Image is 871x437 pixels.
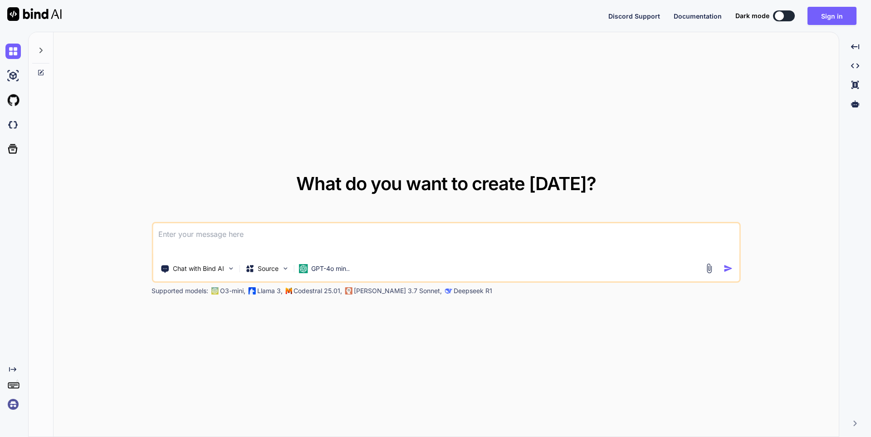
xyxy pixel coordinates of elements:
[298,264,308,273] img: GPT-4o mini
[608,12,660,20] span: Discord Support
[608,11,660,21] button: Discord Support
[345,287,352,295] img: claude
[7,7,62,21] img: Bind AI
[445,287,452,295] img: claude
[724,264,733,273] img: icon
[294,286,342,295] p: Codestral 25.01,
[258,264,279,273] p: Source
[227,265,235,272] img: Pick Tools
[311,264,350,273] p: GPT-4o min..
[285,288,292,294] img: Mistral-AI
[704,263,714,274] img: attachment
[211,287,218,295] img: GPT-4
[5,93,21,108] img: githubLight
[248,287,255,295] img: Llama2
[152,286,208,295] p: Supported models:
[5,117,21,133] img: darkCloudIdeIcon
[674,12,722,20] span: Documentation
[807,7,856,25] button: Sign in
[220,286,245,295] p: O3-mini,
[5,397,21,412] img: signin
[735,11,769,20] span: Dark mode
[674,11,722,21] button: Documentation
[296,172,596,195] span: What do you want to create [DATE]?
[173,264,224,273] p: Chat with Bind AI
[454,286,492,295] p: Deepseek R1
[354,286,442,295] p: [PERSON_NAME] 3.7 Sonnet,
[281,265,289,272] img: Pick Models
[257,286,283,295] p: Llama 3,
[5,68,21,83] img: ai-studio
[5,44,21,59] img: chat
